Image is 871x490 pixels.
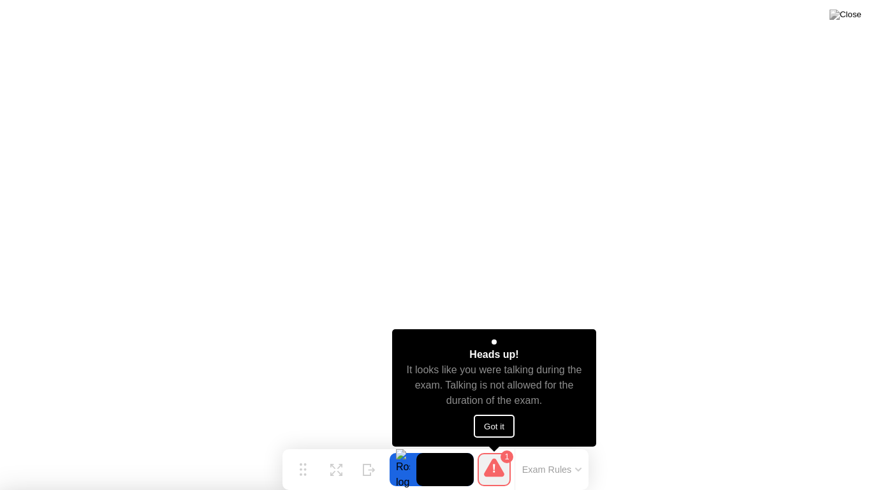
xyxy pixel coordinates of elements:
button: Exam Rules [518,464,586,475]
div: It looks like you were talking during the exam. Talking is not allowed for the duration of the exam. [404,362,585,408]
div: 1 [501,450,513,463]
img: Close [830,10,861,20]
div: Heads up! [469,347,518,362]
button: Got it [474,415,515,438]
